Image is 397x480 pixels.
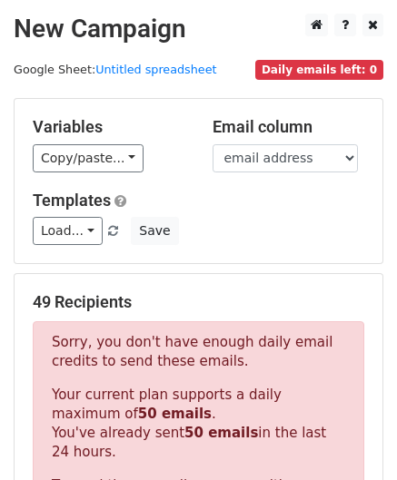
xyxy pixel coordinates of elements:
h5: Variables [33,117,185,137]
a: Untitled spreadsheet [95,63,216,76]
a: Copy/paste... [33,144,144,172]
p: Sorry, you don't have enough daily email credits to send these emails. [52,333,345,371]
h5: Email column [213,117,365,137]
a: Templates [33,191,111,210]
h2: New Campaign [14,14,383,44]
p: Your current plan supports a daily maximum of . You've already sent in the last 24 hours. [52,386,345,462]
h5: 49 Recipients [33,292,364,312]
button: Save [131,217,178,245]
iframe: Chat Widget [306,393,397,480]
a: Daily emails left: 0 [255,63,383,76]
strong: 50 emails [138,406,212,422]
a: Load... [33,217,103,245]
small: Google Sheet: [14,63,217,76]
span: Daily emails left: 0 [255,60,383,80]
strong: 50 emails [184,425,258,441]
